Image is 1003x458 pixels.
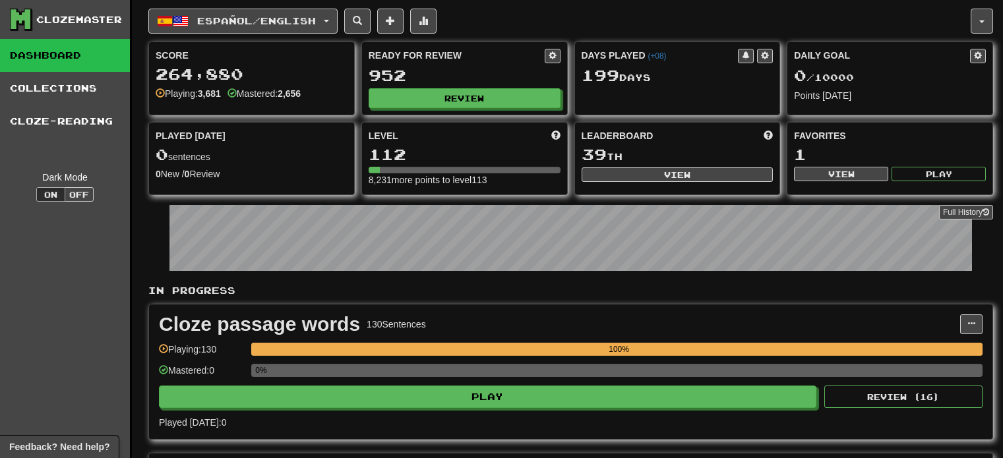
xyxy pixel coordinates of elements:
[794,72,854,83] span: / 10000
[159,417,226,428] span: Played [DATE]: 0
[367,318,426,331] div: 130 Sentences
[582,145,607,163] span: 39
[794,146,986,163] div: 1
[156,87,221,100] div: Playing:
[156,49,348,62] div: Score
[764,129,773,142] span: This week in points, UTC
[156,146,348,163] div: sentences
[377,9,404,34] button: Add sentence to collection
[582,67,774,84] div: Day s
[10,171,120,184] div: Dark Mode
[65,187,94,202] button: Off
[156,167,348,181] div: New / Review
[892,167,986,181] button: Play
[794,167,888,181] button: View
[36,13,122,26] div: Clozemaster
[156,129,226,142] span: Played [DATE]
[369,67,561,84] div: 952
[228,87,301,100] div: Mastered:
[551,129,561,142] span: Score more points to level up
[648,51,666,61] a: (+08)
[794,89,986,102] div: Points [DATE]
[582,146,774,163] div: th
[159,343,245,364] div: Playing: 130
[159,386,816,408] button: Play
[582,49,739,62] div: Days Played
[148,9,338,34] button: Español/English
[278,88,301,99] strong: 2,656
[36,187,65,202] button: On
[410,9,437,34] button: More stats
[369,88,561,108] button: Review
[159,314,360,334] div: Cloze passage words
[369,146,561,163] div: 112
[185,169,190,179] strong: 0
[794,49,970,63] div: Daily Goal
[344,9,371,34] button: Search sentences
[939,205,993,219] a: Full History
[148,284,993,297] p: In Progress
[9,440,109,453] span: Open feedback widget
[794,66,806,84] span: 0
[197,15,316,26] span: Español / English
[159,364,245,386] div: Mastered: 0
[156,169,161,179] strong: 0
[255,343,983,356] div: 100%
[582,167,774,182] button: View
[794,129,986,142] div: Favorites
[824,386,983,408] button: Review (16)
[156,145,168,163] span: 0
[582,129,653,142] span: Leaderboard
[369,173,561,186] div: 8,231 more points to level 113
[198,88,221,99] strong: 3,681
[156,66,348,82] div: 264,880
[369,129,398,142] span: Level
[369,49,545,62] div: Ready for Review
[582,66,619,84] span: 199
